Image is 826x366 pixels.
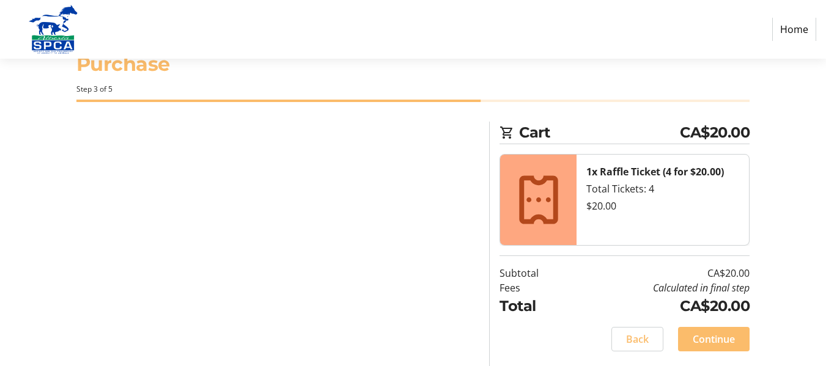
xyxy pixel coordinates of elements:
[76,84,750,95] div: Step 3 of 5
[500,295,572,317] td: Total
[611,327,663,351] button: Back
[586,165,724,178] strong: 1x Raffle Ticket (4 for $20.00)
[500,266,572,280] td: Subtotal
[586,199,739,213] div: $20.00
[572,266,750,280] td: CA$20.00
[772,18,816,41] a: Home
[572,280,750,295] td: Calculated in final step
[519,122,680,144] span: Cart
[10,5,97,54] img: Alberta SPCA's Logo
[626,332,649,346] span: Back
[76,49,750,79] h1: Purchase
[500,280,572,295] td: Fees
[680,122,750,144] span: CA$20.00
[693,332,735,346] span: Continue
[678,327,750,351] button: Continue
[572,295,750,317] td: CA$20.00
[586,181,739,196] div: Total Tickets: 4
